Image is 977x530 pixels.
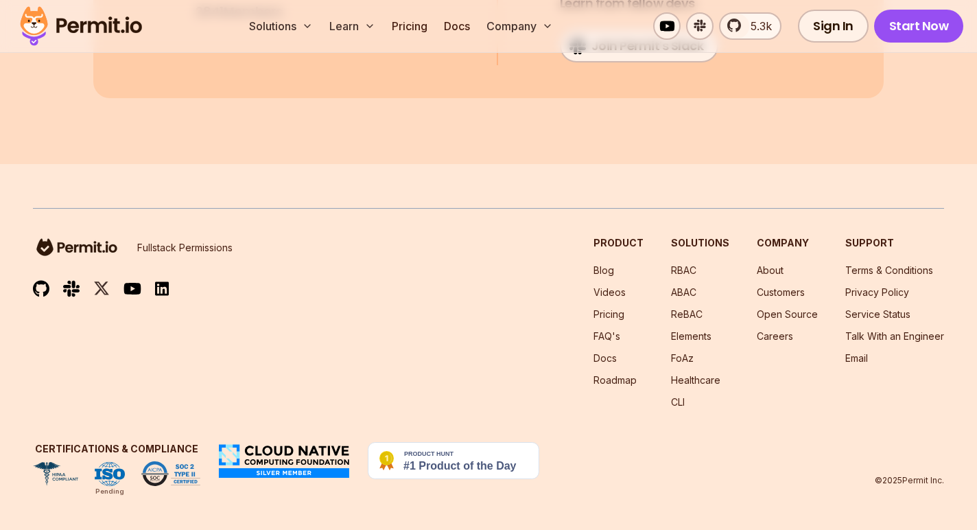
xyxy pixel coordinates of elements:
a: CLI [671,396,685,408]
a: Email [845,352,868,364]
h3: Company [757,236,818,250]
a: Videos [593,286,626,298]
a: Pricing [386,12,433,40]
a: FAQ's [593,330,620,342]
a: Privacy Policy [845,286,909,298]
a: Talk With an Engineer [845,330,944,342]
img: HIPAA [33,462,78,487]
button: Company [481,12,558,40]
a: About [757,264,784,276]
img: ISO [95,462,125,487]
a: Service Status [845,308,910,320]
a: Customers [757,286,805,298]
a: 5.3k [719,12,781,40]
p: © 2025 Permit Inc. [875,475,944,486]
img: github [33,280,49,297]
img: Permit.io - Never build permissions again | Product Hunt [368,442,539,479]
img: twitter [93,280,110,297]
h3: Product [593,236,644,250]
button: Learn [324,12,381,40]
a: Healthcare [671,374,720,386]
a: Careers [757,330,793,342]
a: Pricing [593,308,624,320]
img: SOC [141,461,200,486]
h3: Support [845,236,944,250]
img: logo [33,236,121,258]
div: Pending [95,486,124,497]
a: Start Now [874,10,964,43]
a: ReBAC [671,308,703,320]
h3: Certifications & Compliance [33,442,200,456]
a: RBAC [671,264,696,276]
h3: Solutions [671,236,729,250]
a: Docs [593,352,617,364]
img: youtube [123,281,141,297]
button: Solutions [244,12,318,40]
a: Docs [438,12,475,40]
p: Fullstack Permissions [137,241,233,255]
a: Roadmap [593,374,637,386]
img: slack [63,279,80,298]
a: Terms & Conditions [845,264,933,276]
img: linkedin [155,281,169,297]
a: FoAz [671,352,694,364]
img: Permit logo [14,3,148,49]
a: Elements [671,330,711,342]
a: ABAC [671,286,696,298]
a: Blog [593,264,614,276]
a: Open Source [757,308,818,320]
span: 5.3k [742,18,772,34]
a: Sign In [798,10,869,43]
